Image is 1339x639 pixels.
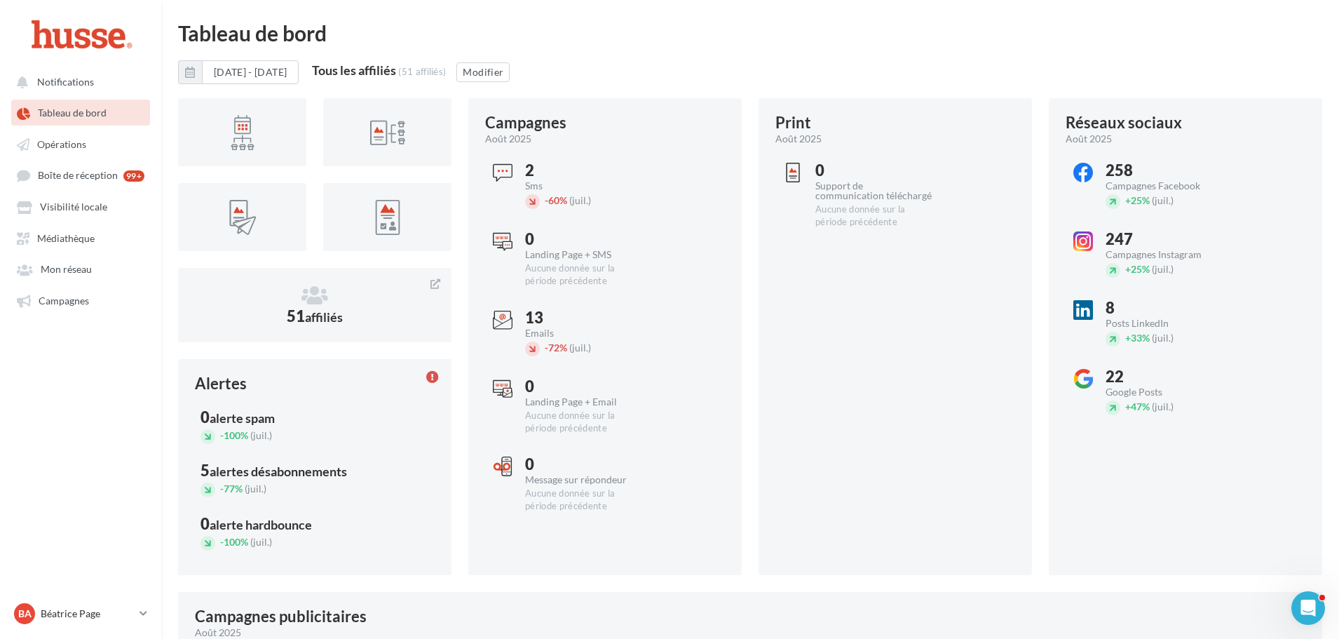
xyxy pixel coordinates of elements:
[11,600,150,627] a: Ba Béatrice Page
[1152,194,1174,206] span: (juil.)
[195,609,367,624] div: Campagnes publicitaires
[38,170,118,182] span: Boîte de réception
[398,66,446,77] div: (51 affiliés)
[525,379,642,394] div: 0
[1152,263,1174,275] span: (juil.)
[40,201,107,213] span: Visibilité locale
[1125,332,1131,344] span: +
[1106,231,1223,247] div: 247
[525,250,642,260] div: Landing Page + SMS
[220,483,224,495] span: -
[1125,263,1131,275] span: +
[815,181,932,201] div: Support de communication téléchargé
[1125,263,1150,275] span: 25%
[178,60,299,84] button: [DATE] - [DATE]
[202,60,299,84] button: [DATE] - [DATE]
[525,457,642,472] div: 0
[8,100,153,125] a: Tableau de bord
[8,288,153,313] a: Campagnes
[525,475,642,485] div: Message sur répondeur
[815,203,932,229] div: Aucune donnée sur la période précédente
[569,194,591,206] span: (juil.)
[312,64,396,76] div: Tous les affiliés
[1152,332,1174,344] span: (juil.)
[545,194,567,206] span: 60%
[1106,163,1223,178] div: 258
[200,410,429,425] div: 0
[250,429,272,441] span: (juil.)
[305,309,343,325] span: affiliés
[220,429,248,441] span: 100%
[37,76,94,88] span: Notifications
[1106,369,1223,384] div: 22
[8,131,153,156] a: Opérations
[1125,401,1131,412] span: +
[545,194,548,206] span: -
[8,225,153,250] a: Médiathèque
[485,132,531,146] span: août 2025
[37,138,86,150] span: Opérations
[525,262,642,288] div: Aucune donnée sur la période précédente
[1106,181,1223,191] div: Campagnes Facebook
[8,256,153,281] a: Mon réseau
[287,307,343,325] span: 51
[1066,132,1112,146] span: août 2025
[39,295,89,307] span: Campagnes
[545,342,567,354] span: 72%
[195,376,247,391] div: Alertes
[18,607,32,621] span: Ba
[245,483,266,495] span: (juil.)
[8,162,153,188] a: Boîte de réception 99+
[178,22,1322,43] div: Tableau de bord
[8,194,153,219] a: Visibilité locale
[8,69,147,94] button: Notifications
[775,115,811,130] div: Print
[525,163,642,178] div: 2
[1066,115,1182,130] div: Réseaux sociaux
[210,412,275,424] div: alerte spam
[200,516,429,532] div: 0
[220,536,224,548] span: -
[220,429,224,441] span: -
[210,518,312,531] div: alerte hardbounce
[525,310,642,325] div: 13
[569,342,591,354] span: (juil.)
[1125,332,1150,344] span: 33%
[525,231,642,247] div: 0
[525,410,642,435] div: Aucune donnée sur la période précédente
[456,62,510,82] button: Modifier
[210,465,347,478] div: alertes désabonnements
[1125,401,1150,412] span: 47%
[1152,401,1174,412] span: (juil.)
[41,264,92,276] span: Mon réseau
[525,487,642,513] div: Aucune donnée sur la période précédente
[1106,300,1223,316] div: 8
[220,536,248,548] span: 100%
[485,115,566,130] div: Campagnes
[1291,591,1325,625] iframe: Intercom live chat
[525,328,642,338] div: Emails
[1106,387,1223,397] div: Google Posts
[38,107,107,119] span: Tableau de bord
[545,342,548,354] span: -
[41,607,134,621] p: Béatrice Page
[1125,194,1150,206] span: 25%
[37,232,95,244] span: Médiathèque
[123,170,144,182] div: 99+
[250,536,272,548] span: (juil.)
[815,163,932,178] div: 0
[525,181,642,191] div: Sms
[1106,318,1223,328] div: Posts LinkedIn
[220,483,243,495] span: 77%
[525,397,642,407] div: Landing Page + Email
[1106,250,1223,260] div: Campagnes Instagram
[200,463,429,478] div: 5
[1125,194,1131,206] span: +
[775,132,822,146] span: août 2025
